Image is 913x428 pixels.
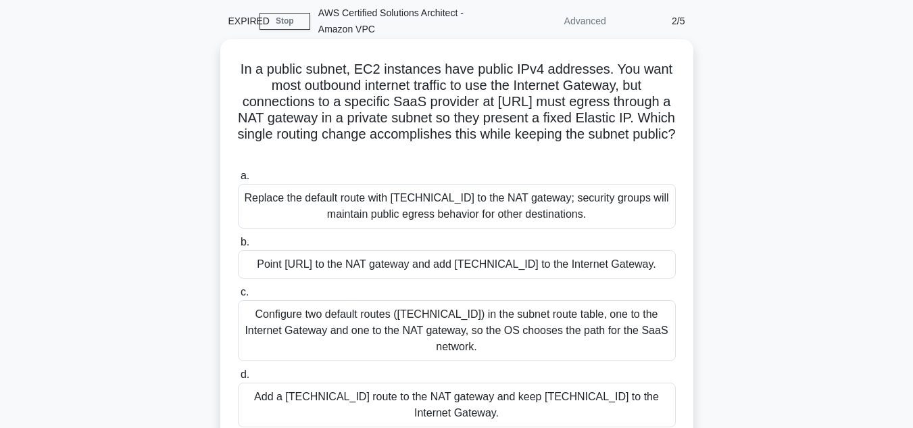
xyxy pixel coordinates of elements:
span: d. [241,368,249,380]
div: Replace the default route with [TECHNICAL_ID] to the NAT gateway; security groups will maintain p... [238,184,676,229]
div: Add a [TECHNICAL_ID] route to the NAT gateway and keep [TECHNICAL_ID] to the Internet Gateway. [238,383,676,427]
div: Point [URL] to the NAT gateway and add [TECHNICAL_ID] to the Internet Gateway. [238,250,676,279]
h5: In a public subnet, EC2 instances have public IPv4 addresses. You want most outbound internet tra... [237,61,677,160]
span: c. [241,286,249,298]
div: EXPIRED [220,7,260,34]
span: b. [241,236,249,247]
div: Advanced [496,7,614,34]
div: 2/5 [614,7,693,34]
span: a. [241,170,249,181]
div: Configure two default routes ([TECHNICAL_ID]) in the subnet route table, one to the Internet Gate... [238,300,676,361]
a: Stop [260,13,310,30]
